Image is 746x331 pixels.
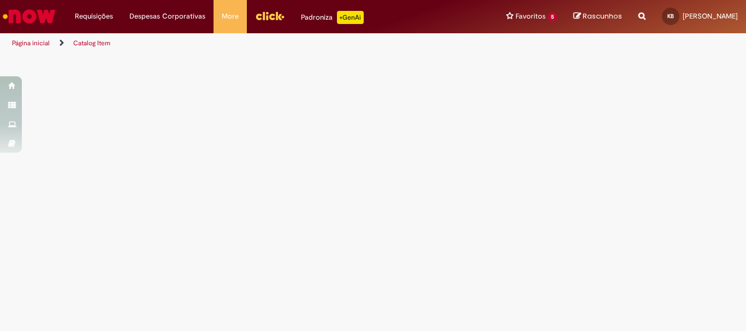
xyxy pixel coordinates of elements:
[73,39,110,47] a: Catalog Item
[255,8,285,24] img: click_logo_yellow_360x200.png
[129,11,205,22] span: Despesas Corporativas
[301,11,364,24] div: Padroniza
[12,39,50,47] a: Página inicial
[573,11,622,22] a: Rascunhos
[8,33,489,53] ul: Trilhas de página
[583,11,622,21] span: Rascunhos
[548,13,557,22] span: 5
[337,11,364,24] p: +GenAi
[75,11,113,22] span: Requisições
[516,11,546,22] span: Favoritos
[1,5,57,27] img: ServiceNow
[222,11,239,22] span: More
[683,11,738,21] span: [PERSON_NAME]
[667,13,674,20] span: KB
